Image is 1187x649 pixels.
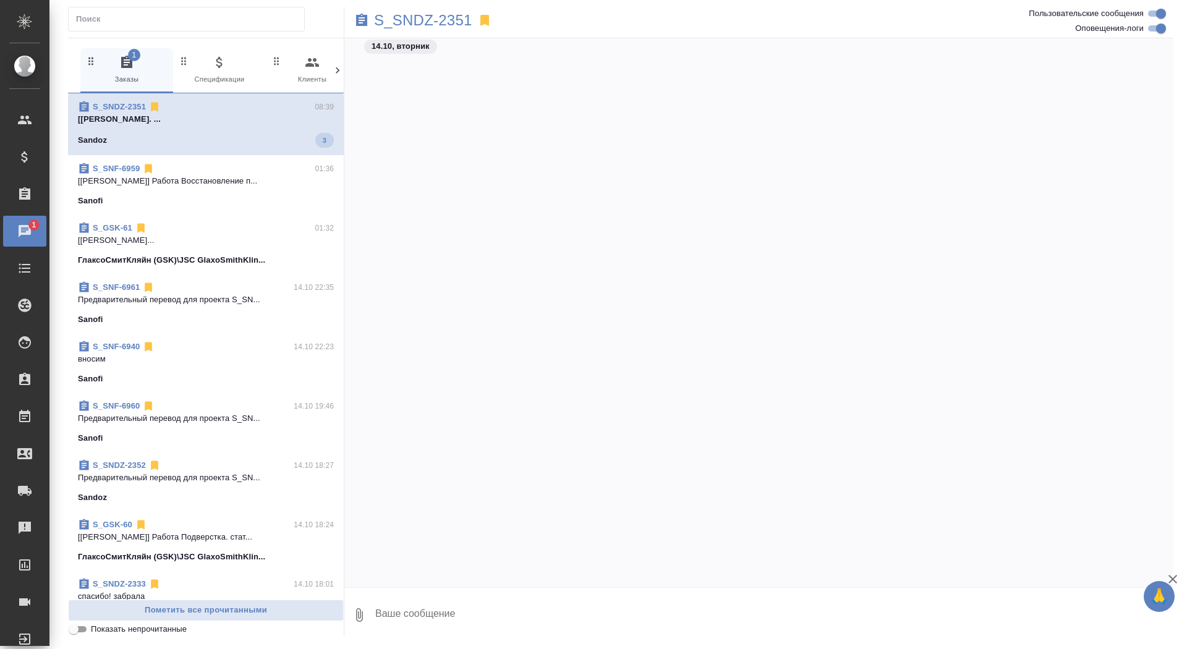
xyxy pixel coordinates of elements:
[93,164,140,173] a: S_SNF-6959
[68,333,344,392] div: S_SNF-694014.10 22:23вносимSanofi
[68,452,344,511] div: S_SNDZ-235214.10 18:27Предварительный перевод для проекта S_SN...Sandoz
[374,14,472,27] a: S_SNDZ-2351
[315,163,334,175] p: 01:36
[68,214,344,274] div: S_GSK-6101:32[[PERSON_NAME]...ГлаксоСмитКляйн (GSK)\JSC GlaxoSmithKlin...
[78,113,334,125] p: [[PERSON_NAME]. ...
[1075,22,1144,35] span: Оповещения-логи
[68,600,344,621] button: Пометить все прочитанными
[78,551,265,563] p: ГлаксоСмитКляйн (GSK)\JSC GlaxoSmithKlin...
[294,341,334,353] p: 14.10 22:23
[271,55,283,67] svg: Зажми и перетащи, чтобы поменять порядок вкладок
[68,155,344,214] div: S_SNF-695901:36[[PERSON_NAME]] Работа Восстановление п...Sanofi
[128,49,140,61] span: 1
[1029,7,1144,20] span: Пользовательские сообщения
[93,460,146,470] a: S_SNDZ-2352
[91,623,187,635] span: Показать непрочитанные
[142,163,155,175] svg: Отписаться
[93,579,146,588] a: S_SNDZ-2333
[78,313,103,326] p: Sanofi
[142,341,155,353] svg: Отписаться
[93,401,140,410] a: S_SNF-6960
[1149,583,1170,609] span: 🙏
[78,412,334,425] p: Предварительный перевод для проекта S_SN...
[93,520,132,529] a: S_GSK-60
[135,222,147,234] svg: Отписаться
[75,603,337,617] span: Пометить все прочитанными
[76,11,304,28] input: Поиск
[68,93,344,155] div: S_SNDZ-235108:39[[PERSON_NAME]. ...Sandoz3
[78,294,334,306] p: Предварительный перевод для проекта S_SN...
[85,55,97,67] svg: Зажми и перетащи, чтобы поменять порядок вкладок
[271,55,354,85] span: Клиенты
[78,195,103,207] p: Sanofi
[93,223,132,232] a: S_GSK-61
[148,578,161,590] svg: Отписаться
[294,281,334,294] p: 14.10 22:35
[372,40,430,53] p: 14.10, вторник
[78,590,334,603] p: спасибо! забрала
[3,216,46,247] a: 1
[78,134,107,146] p: Sandoz
[294,578,334,590] p: 14.10 18:01
[68,392,344,452] div: S_SNF-696014.10 19:46Предварительный перевод для проекта S_SN...Sanofi
[1144,581,1175,612] button: 🙏
[142,400,155,412] svg: Отписаться
[78,472,334,484] p: Предварительный перевод для проекта S_SN...
[315,222,334,234] p: 01:32
[78,373,103,385] p: Sanofi
[68,274,344,333] div: S_SNF-696114.10 22:35Предварительный перевод для проекта S_SN...Sanofi
[294,459,334,472] p: 14.10 18:27
[178,55,190,67] svg: Зажми и перетащи, чтобы поменять порядок вкладок
[24,219,43,231] span: 1
[78,531,334,543] p: [[PERSON_NAME]] Работа Подверстка. стат...
[294,400,334,412] p: 14.10 19:46
[78,353,334,365] p: вносим
[93,102,146,111] a: S_SNDZ-2351
[93,282,140,292] a: S_SNF-6961
[135,519,147,531] svg: Отписаться
[315,134,334,146] span: 3
[78,254,265,266] p: ГлаксоСмитКляйн (GSK)\JSC GlaxoSmithKlin...
[68,571,344,630] div: S_SNDZ-233314.10 18:01спасибо! забралаSandoz
[78,175,334,187] p: [[PERSON_NAME]] Работа Восстановление п...
[78,234,334,247] p: [[PERSON_NAME]...
[78,432,103,444] p: Sanofi
[93,342,140,351] a: S_SNF-6940
[85,55,168,85] span: Заказы
[294,519,334,531] p: 14.10 18:24
[142,281,155,294] svg: Отписаться
[178,55,261,85] span: Спецификации
[68,511,344,571] div: S_GSK-6014.10 18:24[[PERSON_NAME]] Работа Подверстка. стат...ГлаксоСмитКляйн (GSK)\JSC GlaxoSmith...
[78,491,107,504] p: Sandoz
[315,101,334,113] p: 08:39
